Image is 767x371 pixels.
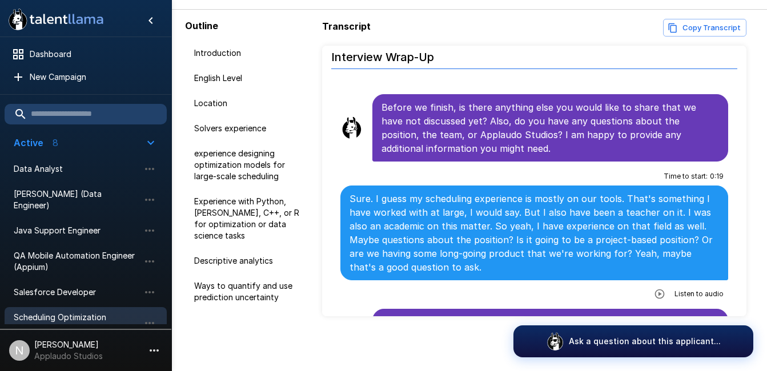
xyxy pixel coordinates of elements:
div: Introduction [185,43,318,63]
p: Sure. I guess my scheduling experience is mostly on our tools. That's something I have worked wit... [350,192,719,274]
span: Ways to quantify and use prediction uncertainty [194,280,308,303]
span: Location [194,98,308,109]
span: Listen to audio [674,288,724,300]
div: experience designing optimization models for large-scale scheduling [185,143,318,187]
img: logo_glasses@2x.png [546,332,564,350]
button: Ask a question about this applicant... [513,325,753,357]
button: Copy transcript [663,19,746,37]
div: Ways to quantify and use prediction uncertainty [185,276,318,308]
span: Solvers experience [194,123,308,134]
div: Descriptive analytics [185,251,318,271]
span: experience designing optimization models for large-scale scheduling [194,148,308,182]
b: Transcript [322,21,371,32]
p: Before we finish, is there anything else you would like to share that we have not discussed yet? ... [382,100,719,155]
span: English Level [194,72,308,84]
b: Outline [185,20,218,31]
h6: Interview Wrap-Up [331,39,737,69]
span: Time to start : [664,171,708,182]
span: Descriptive analytics [194,255,308,267]
span: 0 : 19 [710,171,724,182]
span: Experience with Python, [PERSON_NAME], C++, or R for optimization or data science tasks [194,196,308,241]
div: Solvers experience [185,118,318,139]
div: English Level [185,68,318,88]
div: Difference between classification and regressio [185,312,318,344]
span: Introduction [194,47,308,59]
p: Ask a question about this applicant... [569,336,721,347]
div: Experience with Python, [PERSON_NAME], C++, or R for optimization or data science tasks [185,191,318,246]
img: llama_clean.png [340,116,363,139]
div: Location [185,93,318,114]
